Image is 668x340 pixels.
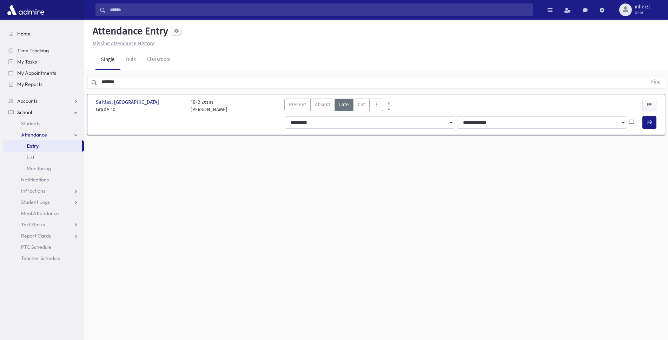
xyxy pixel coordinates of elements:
span: User [635,10,650,15]
a: Entry [3,140,82,152]
input: Search [106,4,533,16]
a: Classroom [141,50,176,70]
a: Bulk [120,50,141,70]
a: Single [95,50,120,70]
span: Absent [315,101,330,108]
a: List [3,152,84,163]
div: AttTypes [284,99,383,113]
span: Student Logs [21,199,50,205]
div: 10-2 חומש [PERSON_NAME] [191,99,227,113]
span: Test Marks [21,221,45,228]
a: My Reports [3,79,84,90]
span: Report Cards [21,233,51,239]
span: Notifications [21,176,49,183]
a: Students [3,118,84,129]
span: Time Tracking [17,47,49,54]
a: Test Marks [3,219,84,230]
a: Time Tracking [3,45,84,56]
span: Grade 10 [96,106,184,113]
span: PTC Schedule [21,244,51,250]
a: Student Logs [3,196,84,208]
a: Accounts [3,95,84,107]
img: AdmirePro [6,3,46,17]
span: Attendance [21,132,47,138]
a: PTC Schedule [3,241,84,253]
span: Saftlas, [GEOGRAPHIC_DATA] [96,99,160,106]
h5: Attendance Entry [90,25,168,37]
span: Cut [358,101,365,108]
span: My Appointments [17,70,56,76]
a: Infractions [3,185,84,196]
a: Teacher Schedule [3,253,84,264]
span: Students [21,120,40,127]
u: Missing Attendance History [93,41,154,47]
a: My Tasks [3,56,84,67]
span: My Tasks [17,59,37,65]
span: List [27,154,34,160]
span: School [17,109,32,115]
span: Teacher Schedule [21,255,60,261]
span: Home [17,31,31,37]
a: Notifications [3,174,84,185]
span: mherzl [635,4,650,10]
span: Infractions [21,188,45,194]
span: Present [289,101,306,108]
a: My Appointments [3,67,84,79]
span: Accounts [17,98,38,104]
a: Missing Attendance History [90,41,154,47]
a: Monitoring [3,163,84,174]
span: Meal Attendance [21,210,59,216]
a: Report Cards [3,230,84,241]
a: Home [3,28,84,39]
span: Entry [27,143,39,149]
span: My Reports [17,81,42,87]
a: Attendance [3,129,84,140]
span: Monitoring [27,165,51,172]
span: Late [339,101,349,108]
a: School [3,107,84,118]
button: Find [647,76,665,88]
a: Meal Attendance [3,208,84,219]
